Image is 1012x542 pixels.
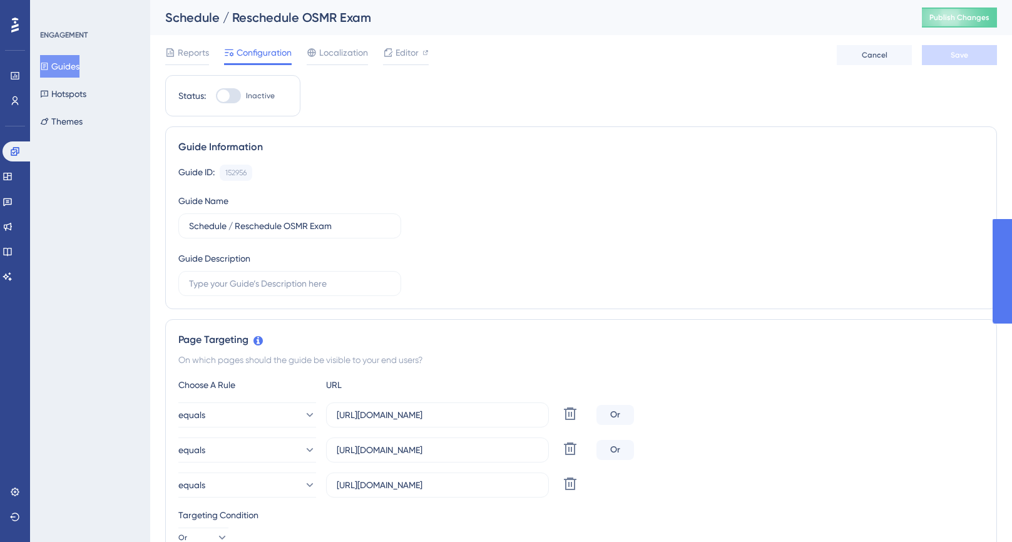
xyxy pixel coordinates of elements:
[40,110,83,133] button: Themes
[922,45,997,65] button: Save
[337,408,538,422] input: yourwebsite.com/path
[178,508,984,523] div: Targeting Condition
[178,165,215,181] div: Guide ID:
[326,377,464,392] div: URL
[178,45,209,60] span: Reports
[951,50,968,60] span: Save
[178,407,205,422] span: equals
[40,30,88,40] div: ENGAGEMENT
[596,440,634,460] div: Or
[178,437,316,463] button: equals
[189,219,391,233] input: Type your Guide’s Name here
[337,443,538,457] input: yourwebsite.com/path
[596,405,634,425] div: Or
[922,8,997,28] button: Publish Changes
[959,493,997,530] iframe: UserGuiding AI Assistant Launcher
[178,478,205,493] span: equals
[40,83,86,105] button: Hotspots
[319,45,368,60] span: Localization
[178,88,206,103] div: Status:
[178,402,316,427] button: equals
[189,277,391,290] input: Type your Guide’s Description here
[165,9,891,26] div: Schedule / Reschedule OSMR Exam
[396,45,419,60] span: Editor
[862,50,887,60] span: Cancel
[178,251,250,266] div: Guide Description
[178,352,984,367] div: On which pages should the guide be visible to your end users?
[237,45,292,60] span: Configuration
[178,140,984,155] div: Guide Information
[246,91,275,101] span: Inactive
[178,193,228,208] div: Guide Name
[178,377,316,392] div: Choose A Rule
[178,332,984,347] div: Page Targeting
[178,473,316,498] button: equals
[337,478,538,492] input: yourwebsite.com/path
[178,442,205,458] span: equals
[40,55,79,78] button: Guides
[225,168,247,178] div: 152956
[837,45,912,65] button: Cancel
[929,13,989,23] span: Publish Changes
